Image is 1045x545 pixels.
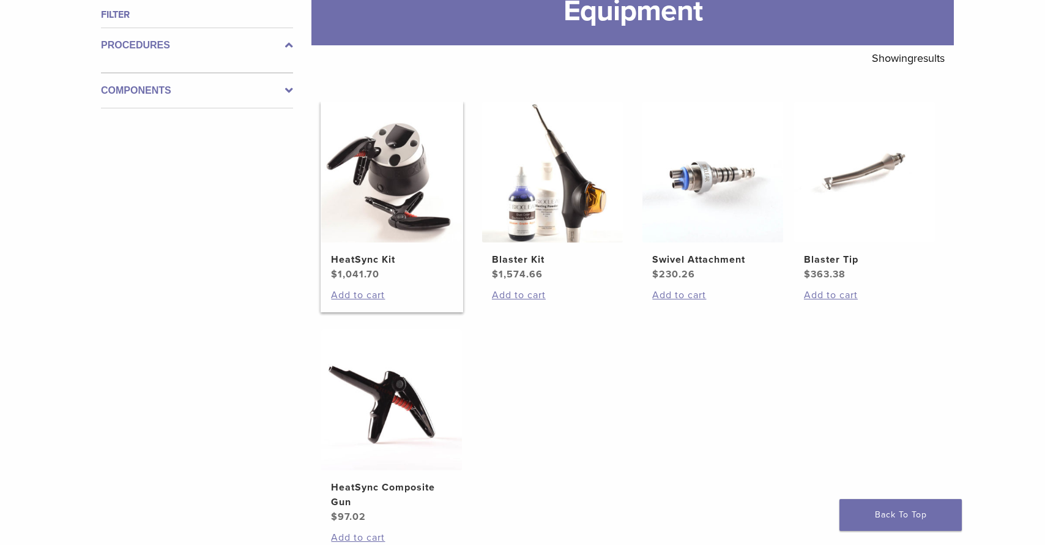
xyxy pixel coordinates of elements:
[652,268,659,280] span: $
[321,102,462,242] img: HeatSync Kit
[492,268,543,280] bdi: 1,574.66
[492,268,499,280] span: $
[101,7,293,22] h4: Filter
[331,511,338,523] span: $
[331,480,452,509] h2: HeatSync Composite Gun
[872,45,945,71] p: Showing results
[642,102,784,282] a: Swivel AttachmentSwivel Attachment $230.26
[804,288,925,303] a: Add to cart: “Blaster Tip”
[794,102,936,282] a: Blaster TipBlaster Tip $363.38
[101,83,293,98] label: Components
[794,102,935,242] img: Blaster Tip
[321,329,463,524] a: HeatSync Composite GunHeatSync Composite Gun $97.02
[652,252,773,267] h2: Swivel Attachment
[321,102,463,282] a: HeatSync KitHeatSync Kit $1,041.70
[321,329,462,470] img: HeatSync Composite Gun
[482,102,623,242] img: Blaster Kit
[331,530,452,545] a: Add to cart: “HeatSync Composite Gun”
[492,288,613,303] a: Add to cart: “Blaster Kit”
[331,252,452,267] h2: HeatSync Kit
[804,268,811,280] span: $
[331,268,338,280] span: $
[804,252,925,267] h2: Blaster Tip
[101,38,293,53] label: Procedures
[804,268,846,280] bdi: 363.38
[652,288,773,303] a: Add to cart: “Swivel Attachment”
[331,511,366,523] bdi: 97.02
[331,288,452,303] a: Add to cart: “HeatSync Kit”
[331,268,379,280] bdi: 1,041.70
[839,499,962,531] a: Back To Top
[492,252,613,267] h2: Blaster Kit
[642,102,783,242] img: Swivel Attachment
[482,102,624,282] a: Blaster KitBlaster Kit $1,574.66
[652,268,695,280] bdi: 230.26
